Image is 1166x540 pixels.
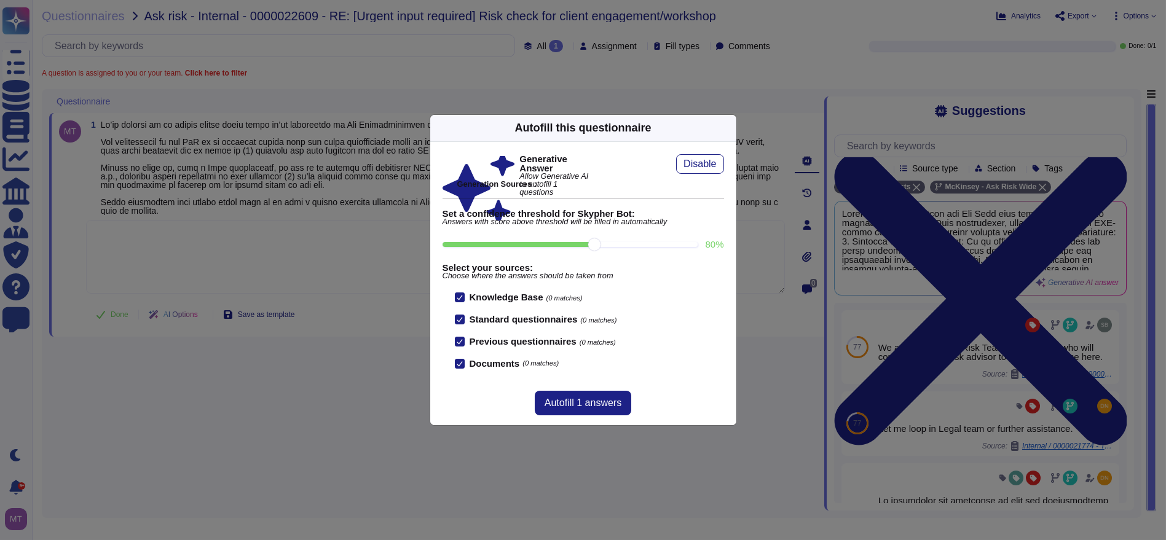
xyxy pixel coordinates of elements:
[457,179,537,189] b: Generation Sources :
[535,391,631,415] button: Autofill 1 answers
[676,154,723,174] button: Disable
[470,314,578,324] b: Standard questionnaires
[443,263,724,272] b: Select your sources:
[683,159,716,169] span: Disable
[705,240,723,249] label: 80 %
[519,173,592,196] span: Allow Generative AI to autofill 1 questions
[470,359,520,368] b: Documents
[522,360,559,367] span: (0 matches)
[545,398,621,408] span: Autofill 1 answers
[470,336,577,346] b: Previous questionnaires
[470,292,543,302] b: Knowledge Base
[546,294,583,302] span: (0 matches)
[514,120,651,136] div: Autofill this questionnaire
[580,316,616,324] span: (0 matches)
[519,154,592,173] b: Generative Answer
[443,209,724,218] b: Set a confidence threshold for Skypher Bot:
[443,218,724,226] span: Answers with score above threshold will be filled in automatically
[580,338,616,346] span: (0 matches)
[443,272,724,280] span: Choose where the answers should be taken from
